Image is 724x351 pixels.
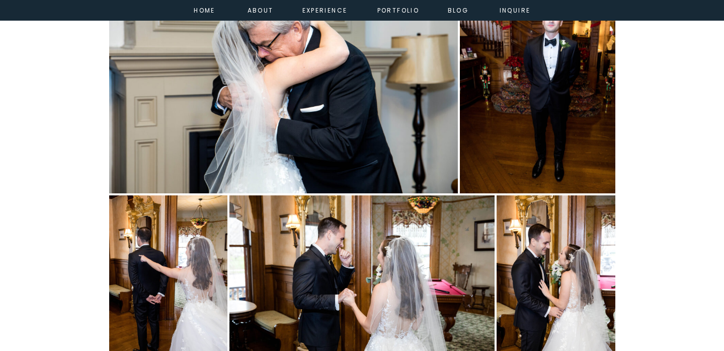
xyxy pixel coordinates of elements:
[377,5,420,14] a: portfolio
[302,5,343,14] a: experience
[440,5,476,14] a: Blog
[191,5,218,14] a: home
[497,5,533,14] a: inquire
[248,5,270,14] a: about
